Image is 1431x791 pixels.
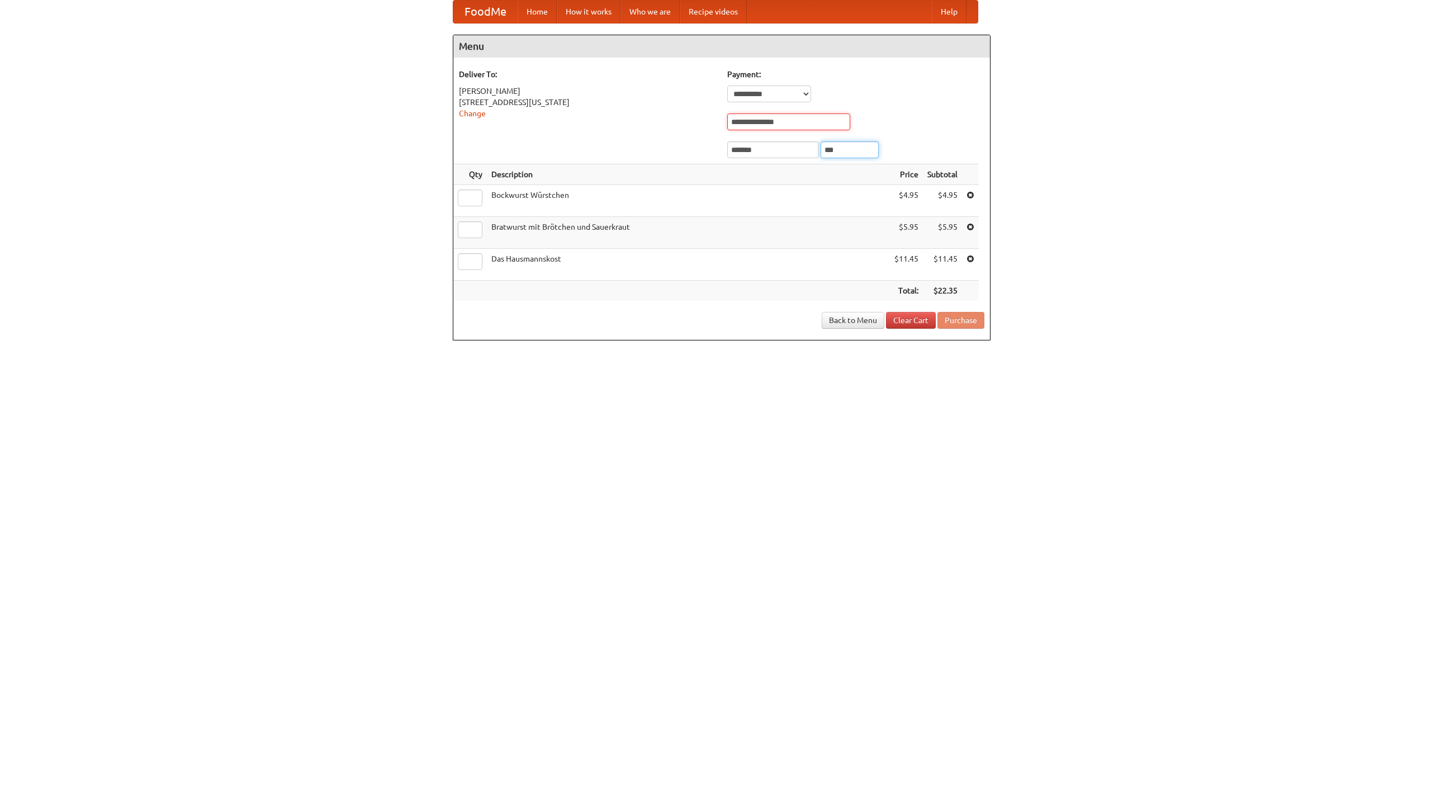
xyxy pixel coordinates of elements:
[620,1,680,23] a: Who we are
[923,217,962,249] td: $5.95
[487,185,890,217] td: Bockwurst Würstchen
[932,1,966,23] a: Help
[937,312,984,329] button: Purchase
[680,1,747,23] a: Recipe videos
[453,35,990,58] h4: Menu
[487,164,890,185] th: Description
[923,164,962,185] th: Subtotal
[890,217,923,249] td: $5.95
[453,164,487,185] th: Qty
[890,281,923,301] th: Total:
[518,1,557,23] a: Home
[890,249,923,281] td: $11.45
[923,249,962,281] td: $11.45
[923,281,962,301] th: $22.35
[459,109,486,118] a: Change
[453,1,518,23] a: FoodMe
[923,185,962,217] td: $4.95
[557,1,620,23] a: How it works
[459,69,716,80] h5: Deliver To:
[459,97,716,108] div: [STREET_ADDRESS][US_STATE]
[890,164,923,185] th: Price
[487,217,890,249] td: Bratwurst mit Brötchen und Sauerkraut
[487,249,890,281] td: Das Hausmannskost
[886,312,936,329] a: Clear Cart
[822,312,884,329] a: Back to Menu
[459,86,716,97] div: [PERSON_NAME]
[727,69,984,80] h5: Payment:
[890,185,923,217] td: $4.95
